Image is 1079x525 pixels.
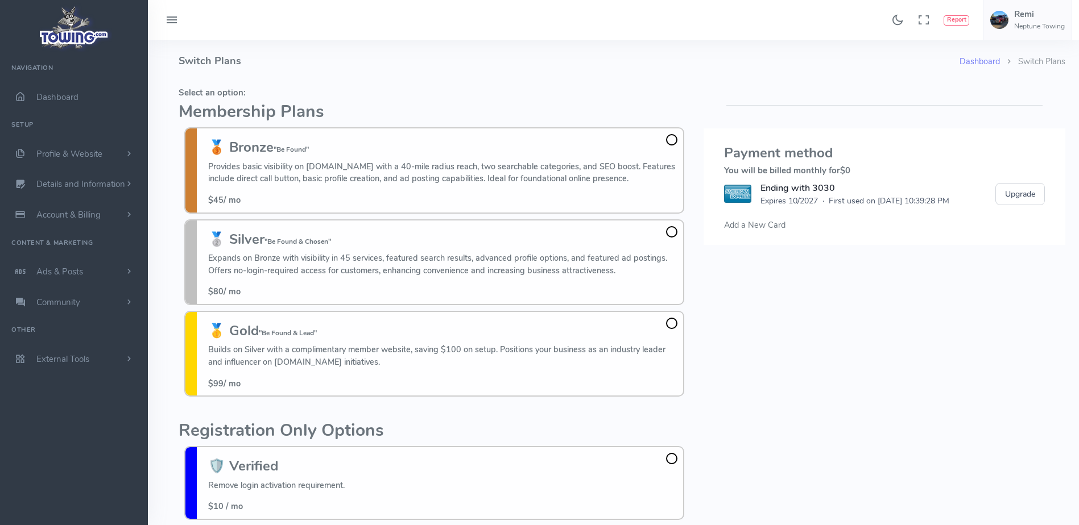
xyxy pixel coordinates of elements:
[36,297,80,308] span: Community
[208,286,241,297] span: / mo
[36,209,101,220] span: Account & Billing
[829,195,949,207] span: First used on [DATE] 10:39:28 PM
[760,181,949,195] div: Ending with 3030
[944,15,969,26] button: Report
[208,194,224,206] span: $45
[208,378,224,389] span: $99
[208,459,345,473] h3: 🛡️ Verified
[822,195,824,207] span: ·
[179,103,690,122] h2: Membership Plans
[760,195,818,207] span: Expires 10/2027
[208,252,677,277] p: Expands on Bronze with visibility in 45 services, featured search results, advanced profile optio...
[208,378,241,389] span: / mo
[274,145,309,154] small: "Be Found"
[208,323,677,338] h3: 🥇 Gold
[724,185,751,203] img: AMEX
[1014,23,1065,30] h6: Neptune Towing
[36,148,102,160] span: Profile & Website
[1014,10,1065,19] h5: Remi
[36,91,78,103] span: Dashboard
[724,145,1045,160] h3: Payment method
[1000,56,1065,68] li: Switch Plans
[960,56,1000,67] a: Dashboard
[208,344,677,368] p: Builds on Silver with a complimentary member website, saving $100 on setup. Positions your busine...
[36,266,83,277] span: Ads & Posts
[36,3,113,52] img: logo
[840,165,850,176] span: $0
[264,237,331,246] small: "Be Found & Chosen"
[990,11,1008,29] img: user-image
[179,88,690,97] h5: Select an option:
[208,480,345,492] p: Remove login activation requirement.
[208,194,241,206] span: / mo
[179,40,960,82] h4: Switch Plans
[208,232,677,247] h3: 🥈 Silver
[724,166,1045,175] h5: You will be billed monthly for
[208,286,224,297] span: $80
[208,501,243,512] span: $10 / mo
[208,140,677,155] h3: 🥉 Bronze
[724,219,786,231] span: Add a New Card
[995,183,1045,205] button: Upgrade
[179,422,690,440] h2: Registration Only Options
[208,161,677,185] p: Provides basic visibility on [DOMAIN_NAME] with a 40-mile radius reach, two searchable categories...
[36,353,89,365] span: External Tools
[259,328,317,338] small: "Be Found & Lead"
[36,179,125,190] span: Details and Information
